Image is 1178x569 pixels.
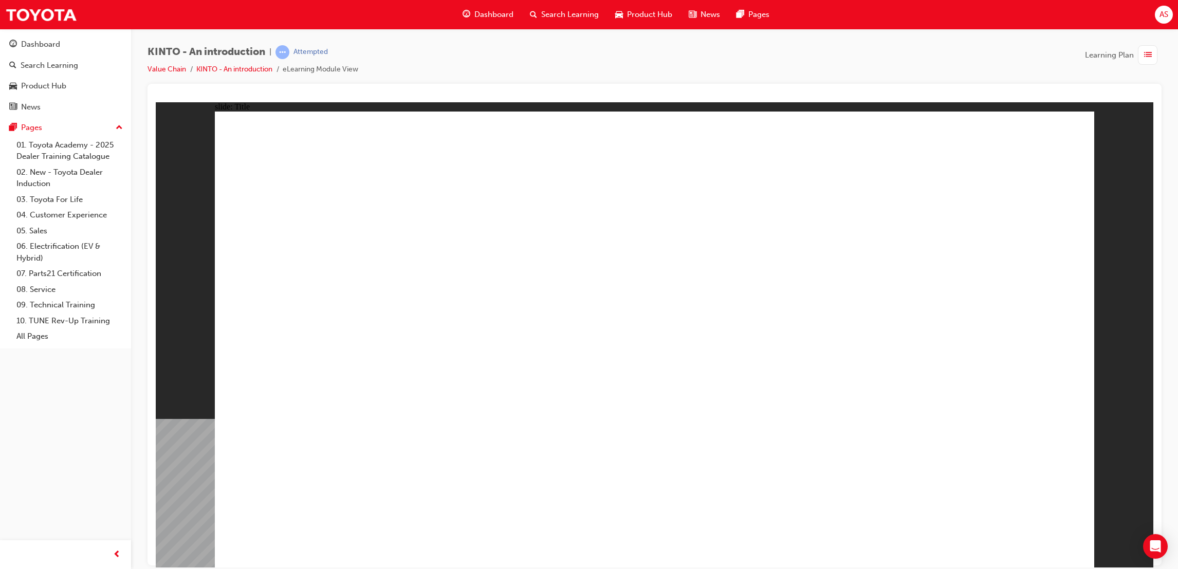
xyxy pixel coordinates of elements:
[12,192,127,208] a: 03. Toyota For Life
[9,40,17,49] span: guage-icon
[9,61,16,70] span: search-icon
[21,39,60,50] div: Dashboard
[12,164,127,192] a: 02. New - Toyota Dealer Induction
[1143,534,1168,559] div: Open Intercom Messenger
[4,35,127,54] a: Dashboard
[21,80,66,92] div: Product Hub
[9,103,17,112] span: news-icon
[1159,9,1168,21] span: AS
[275,45,289,59] span: learningRecordVerb_ATTEMPT-icon
[522,4,607,25] a: search-iconSearch Learning
[12,282,127,298] a: 08. Service
[689,8,696,21] span: news-icon
[116,121,123,135] span: up-icon
[196,65,272,74] a: KINTO - An introduction
[9,123,17,133] span: pages-icon
[12,207,127,223] a: 04. Customer Experience
[148,65,186,74] a: Value Chain
[4,56,127,75] a: Search Learning
[701,9,720,21] span: News
[615,8,623,21] span: car-icon
[283,64,358,76] li: eLearning Module View
[148,46,265,58] span: KINTO - An introduction
[737,8,744,21] span: pages-icon
[530,8,537,21] span: search-icon
[474,9,513,21] span: Dashboard
[21,60,78,71] div: Search Learning
[1085,45,1162,65] button: Learning Plan
[1144,49,1152,62] span: list-icon
[113,548,121,561] span: prev-icon
[4,118,127,137] button: Pages
[12,266,127,282] a: 07. Parts21 Certification
[627,9,672,21] span: Product Hub
[4,33,127,118] button: DashboardSearch LearningProduct HubNews
[12,328,127,344] a: All Pages
[541,9,599,21] span: Search Learning
[12,297,127,313] a: 09. Technical Training
[269,46,271,58] span: |
[12,223,127,239] a: 05. Sales
[5,3,77,26] img: Trak
[21,101,41,113] div: News
[607,4,680,25] a: car-iconProduct Hub
[293,47,328,57] div: Attempted
[21,122,42,134] div: Pages
[1155,6,1173,24] button: AS
[4,77,127,96] a: Product Hub
[9,82,17,91] span: car-icon
[12,137,127,164] a: 01. Toyota Academy - 2025 Dealer Training Catalogue
[728,4,778,25] a: pages-iconPages
[12,313,127,329] a: 10. TUNE Rev-Up Training
[1085,49,1134,61] span: Learning Plan
[454,4,522,25] a: guage-iconDashboard
[748,9,769,21] span: Pages
[463,8,470,21] span: guage-icon
[680,4,728,25] a: news-iconNews
[12,238,127,266] a: 06. Electrification (EV & Hybrid)
[4,98,127,117] a: News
